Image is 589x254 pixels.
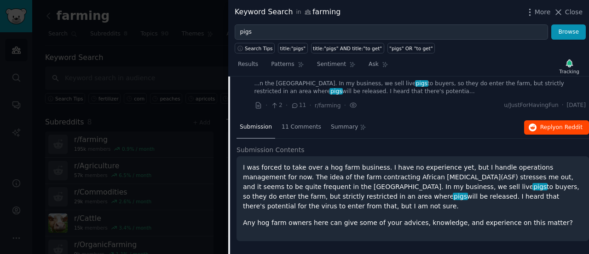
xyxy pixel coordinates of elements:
[235,24,548,40] input: Try a keyword related to your business
[278,43,307,53] a: title:"pigs"
[237,145,305,155] span: Submission Contents
[268,57,307,76] a: Patterns
[271,60,294,69] span: Patterns
[280,45,306,52] div: title:"pigs"
[387,43,435,53] a: "pigs" OR "to get"
[554,7,583,17] button: Close
[235,57,261,76] a: Results
[315,102,341,109] span: r/farming
[562,101,564,110] span: ·
[540,124,583,132] span: Reply
[271,101,282,110] span: 2
[266,100,267,110] span: ·
[504,101,558,110] span: u/JustForHavingFun
[389,45,433,52] div: "pigs" OR "to get"
[313,45,382,52] div: title:"pigs" AND title:"to get"
[532,183,547,190] span: pigs
[329,88,343,95] span: pigs
[243,218,583,228] p: Any hog farm owners here can give some of your advices, knowledge, and experience on this matter?
[317,60,346,69] span: Sentiment
[365,57,392,76] a: Ask
[243,163,583,211] p: I was forced to take over a hog farm business. I have no experience yet, but I handle operations ...
[245,45,273,52] span: Search Tips
[286,100,288,110] span: ·
[314,57,359,76] a: Sentiment
[235,6,341,18] div: Keyword Search farming
[565,7,583,17] span: Close
[238,60,258,69] span: Results
[556,57,583,76] button: Tracking
[551,24,586,40] button: Browse
[556,124,583,130] span: on Reddit
[282,123,321,131] span: 11 Comments
[344,100,346,110] span: ·
[240,123,272,131] span: Submission
[415,80,428,87] span: pigs
[254,80,586,96] a: ...n the [GEOGRAPHIC_DATA]. In my business, we sell livepigsto buyers, so they do enter the farm,...
[331,123,358,131] span: Summary
[559,68,579,75] div: Tracking
[567,101,586,110] span: [DATE]
[291,101,306,110] span: 11
[524,120,589,135] button: Replyon Reddit
[296,8,301,17] span: in
[235,43,275,53] button: Search Tips
[311,43,384,53] a: title:"pigs" AND title:"to get"
[535,7,551,17] span: More
[369,60,379,69] span: Ask
[309,100,311,110] span: ·
[525,7,551,17] button: More
[453,193,468,200] span: pigs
